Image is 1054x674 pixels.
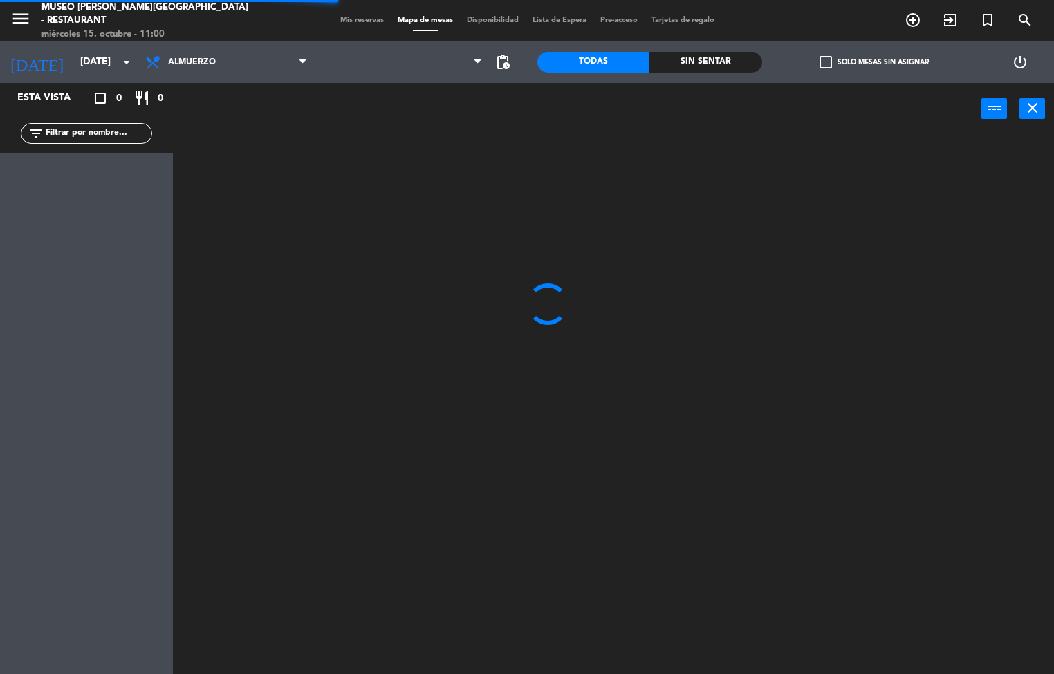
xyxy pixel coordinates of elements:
[7,90,100,106] div: Esta vista
[905,12,921,28] i: add_circle_outline
[10,8,31,29] i: menu
[41,28,253,41] div: miércoles 15. octubre - 11:00
[942,12,959,28] i: exit_to_app
[391,17,460,24] span: Mapa de mesas
[41,1,253,28] div: Museo [PERSON_NAME][GEOGRAPHIC_DATA] - Restaurant
[460,17,526,24] span: Disponibilidad
[168,57,216,67] span: Almuerzo
[92,90,109,106] i: crop_square
[593,17,645,24] span: Pre-acceso
[28,125,44,142] i: filter_list
[494,54,511,71] span: pending_actions
[820,56,832,68] span: check_box_outline_blank
[649,52,761,73] div: Sin sentar
[333,17,391,24] span: Mis reservas
[981,98,1007,119] button: power_input
[1019,98,1045,119] button: close
[10,8,31,34] button: menu
[118,54,135,71] i: arrow_drop_down
[116,91,122,106] span: 0
[537,52,649,73] div: Todas
[133,90,150,106] i: restaurant
[526,17,593,24] span: Lista de Espera
[986,100,1003,116] i: power_input
[820,56,929,68] label: Solo mesas sin asignar
[1024,100,1041,116] i: close
[158,91,163,106] span: 0
[645,17,721,24] span: Tarjetas de regalo
[1012,54,1028,71] i: power_settings_new
[979,12,996,28] i: turned_in_not
[44,126,151,141] input: Filtrar por nombre...
[1017,12,1033,28] i: search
